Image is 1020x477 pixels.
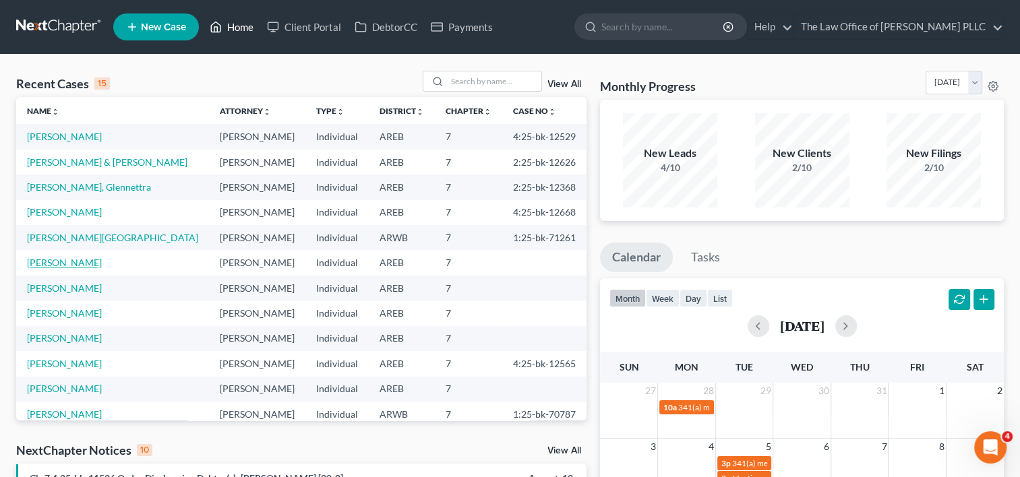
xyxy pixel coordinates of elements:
td: AREB [369,377,435,402]
span: New Case [141,22,186,32]
span: 29 [759,383,773,399]
td: Individual [305,300,369,325]
a: [PERSON_NAME] [27,358,102,369]
td: AREB [369,200,435,225]
td: 2:25-bk-12368 [502,174,587,199]
span: Mon [675,361,698,373]
a: [PERSON_NAME][GEOGRAPHIC_DATA] [27,232,198,243]
td: Individual [305,326,369,351]
td: [PERSON_NAME] [209,402,305,426]
span: 10a [663,402,677,412]
a: DebtorCC [348,15,424,39]
span: 31 [874,383,888,399]
td: 7 [435,124,502,149]
td: ARWB [369,402,435,426]
span: 341(a) meeting for [PERSON_NAME] [732,458,862,468]
td: Individual [305,124,369,149]
span: Tue [736,361,753,373]
a: Help [748,15,793,39]
i: unfold_more [51,108,59,116]
td: Individual [305,402,369,426]
td: Individual [305,174,369,199]
td: [PERSON_NAME] [209,300,305,325]
td: [PERSON_NAME] [209,200,305,225]
td: [PERSON_NAME] [209,124,305,149]
a: Case Nounfold_more [513,106,556,116]
td: 7 [435,250,502,275]
a: [PERSON_NAME] & [PERSON_NAME] [27,156,187,168]
a: Attorneyunfold_more [220,106,271,116]
a: Payments [424,15,500,39]
a: [PERSON_NAME], Glennettra [27,181,151,193]
a: Client Portal [260,15,348,39]
td: AREB [369,150,435,174]
span: 30 [817,383,831,399]
span: 2 [996,383,1004,399]
td: 7 [435,402,502,426]
td: 4:25-bk-12565 [502,351,587,376]
td: [PERSON_NAME] [209,351,305,376]
td: AREB [369,351,435,376]
div: New Leads [623,146,717,161]
a: [PERSON_NAME] [27,206,102,218]
td: [PERSON_NAME] [209,150,305,174]
span: Fri [910,361,924,373]
td: [PERSON_NAME] [209,326,305,351]
td: Individual [305,150,369,174]
a: [PERSON_NAME] [27,131,102,142]
td: AREB [369,124,435,149]
i: unfold_more [336,108,344,116]
button: list [707,289,733,307]
td: Individual [305,200,369,225]
span: 8 [938,439,946,455]
div: New Clients [755,146,849,161]
span: 7 [880,439,888,455]
span: Sat [967,361,984,373]
a: View All [547,446,581,455]
td: [PERSON_NAME] [209,174,305,199]
div: 2/10 [755,161,849,174]
td: 7 [435,300,502,325]
h2: [DATE] [780,319,824,333]
button: month [609,289,646,307]
span: 3p [721,458,731,468]
td: Individual [305,276,369,300]
i: unfold_more [416,108,424,116]
td: AREB [369,276,435,300]
span: 1 [938,383,946,399]
td: AREB [369,300,435,325]
span: 4 [1002,431,1013,442]
a: Typeunfold_more [316,106,344,116]
div: 10 [137,444,152,456]
iframe: Intercom live chat [974,431,1007,464]
td: Individual [305,351,369,376]
a: Nameunfold_more [27,106,59,116]
td: [PERSON_NAME] [209,250,305,275]
span: 28 [702,383,715,399]
td: [PERSON_NAME] [209,225,305,250]
div: 15 [94,77,110,90]
span: 27 [644,383,657,399]
td: [PERSON_NAME] [209,276,305,300]
span: Thu [850,361,870,373]
span: 3 [649,439,657,455]
td: 7 [435,351,502,376]
div: NextChapter Notices [16,442,152,458]
a: View All [547,79,581,89]
td: AREB [369,250,435,275]
span: 6 [822,439,831,455]
i: unfold_more [483,108,491,116]
td: 7 [435,326,502,351]
td: 2:25-bk-12626 [502,150,587,174]
a: [PERSON_NAME] [27,257,102,268]
td: 4:25-bk-12668 [502,200,587,225]
td: [PERSON_NAME] [209,377,305,402]
td: 7 [435,276,502,300]
span: Sun [620,361,639,373]
a: Home [203,15,260,39]
span: 4 [707,439,715,455]
a: [PERSON_NAME] [27,332,102,344]
td: 1:25-bk-70787 [502,402,587,426]
td: 1:25-bk-71261 [502,225,587,250]
button: week [646,289,680,307]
